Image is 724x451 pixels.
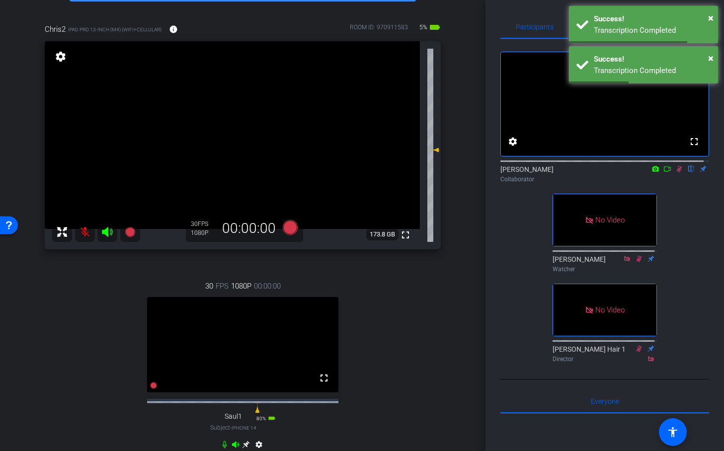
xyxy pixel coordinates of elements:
span: 00:00:00 [254,281,281,292]
span: Saul1 [225,412,242,421]
div: Success! [594,54,711,65]
span: iPad Pro 13-inch (M4) (WiFi+Cellular) [68,26,161,33]
div: Collaborator [500,175,709,184]
span: Subject [210,423,256,432]
span: Chris2 [45,24,66,35]
button: Close [708,51,714,66]
span: 30 [205,281,213,292]
mat-icon: 3 dB [251,401,263,413]
span: FPS [198,221,208,227]
span: iPhone 14 [232,425,256,431]
span: FPS [216,281,229,292]
mat-icon: -1 dB [427,144,439,156]
span: No Video [595,216,625,225]
span: 173.8 GB [366,228,399,240]
div: Director [553,355,657,364]
mat-icon: settings [507,136,519,148]
div: Watcher [553,265,657,274]
span: 1080P [231,281,251,292]
span: Participants [516,23,554,30]
span: × [708,52,714,64]
mat-icon: fullscreen [318,372,330,384]
mat-icon: fullscreen [400,229,411,241]
mat-icon: fullscreen [688,136,700,148]
mat-icon: battery_std [429,21,441,33]
div: Transcription Completed [594,65,711,76]
span: Everyone [591,398,619,405]
div: 00:00:00 [216,220,282,237]
div: 1080P [191,229,216,237]
span: 5% [418,19,429,35]
div: ROOM ID: 970911583 [350,23,408,37]
mat-icon: settings [54,51,68,63]
mat-icon: flip [685,164,697,173]
span: × [708,12,714,24]
mat-icon: info [169,25,178,34]
mat-icon: battery_std [268,414,276,422]
span: 80% [256,416,266,421]
span: - [230,424,232,431]
div: [PERSON_NAME] Hair 1 [553,344,657,364]
span: No Video [595,305,625,314]
div: Transcription Completed [594,25,711,36]
div: [PERSON_NAME] [553,254,657,274]
mat-icon: accessibility [667,426,679,438]
div: Success! [594,13,711,25]
button: Close [708,10,714,25]
div: 30 [191,220,216,228]
div: [PERSON_NAME] [500,164,709,184]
